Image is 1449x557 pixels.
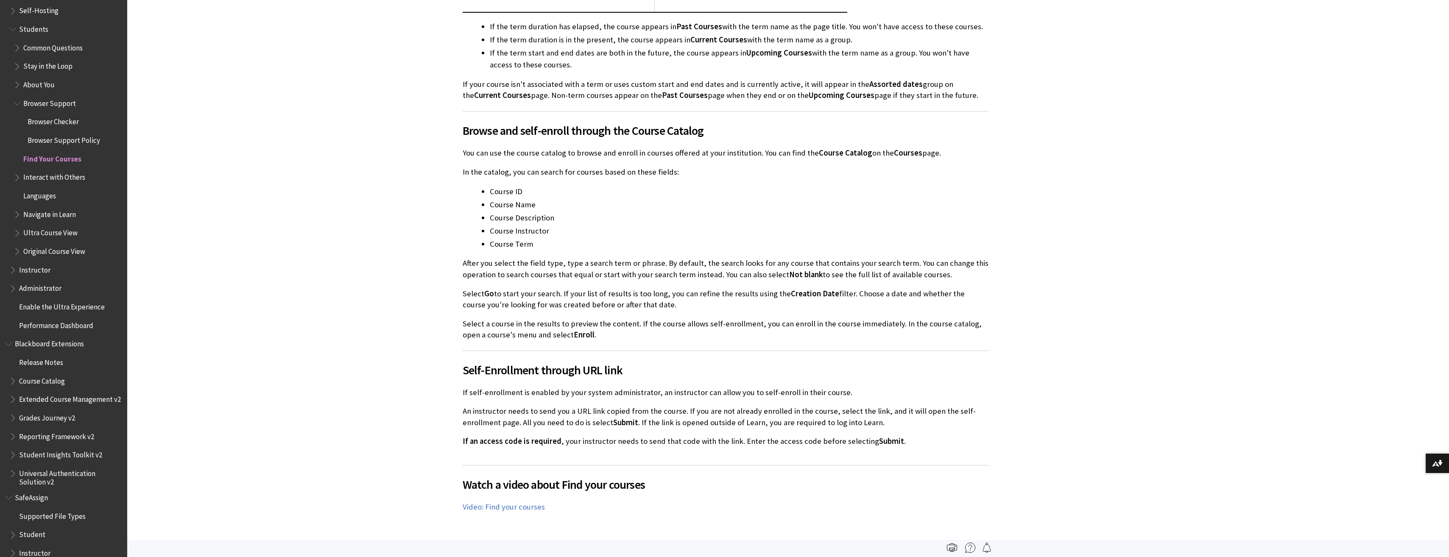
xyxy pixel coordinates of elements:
img: More help [965,543,975,553]
li: Course Name [490,199,988,211]
span: Courses [894,148,922,158]
span: Course Catalog [19,374,65,385]
span: About You [23,78,55,89]
span: Find Your Courses [23,152,81,163]
span: Blackboard Extensions [15,337,84,348]
p: Select to start your search. If your list of results is too long, you can refine the results usin... [463,288,988,310]
span: Creation Date [791,289,839,298]
span: Self-Hosting [19,4,59,15]
a: Video: Find your courses [463,502,545,512]
span: Interact with Others [23,170,85,182]
span: Browser Checker [28,115,79,126]
li: If the term start and end dates are both in the future, the course appears in with the term name ... [490,47,988,71]
span: Reporting Framework v2 [19,429,94,441]
img: Follow this page [982,543,992,553]
span: Watch a video about Find your courses [463,476,988,493]
span: Student [19,528,45,539]
p: If your course isn't associated with a term or uses custom start and end dates and is currently a... [463,79,988,101]
li: Course Instructor [490,225,988,237]
span: Past Courses [662,90,708,100]
span: If an access code is required [463,436,561,446]
span: SafeAssign [15,490,48,502]
span: Browser Support [23,96,76,108]
span: Instructor [19,263,50,274]
span: Students [19,22,48,33]
span: Release Notes [19,355,63,367]
p: If self-enrollment is enabled by your system administrator, an instructor can allow you to self-e... [463,387,988,398]
p: , your instructor needs to send that code with the link. Enter the access code before selecting . [463,436,988,447]
span: Ultra Course View [23,226,78,237]
li: Course Description [490,212,988,224]
span: Languages [23,189,56,200]
li: If the term duration is in the present, the course appears in with the term name as a group. [490,34,988,46]
span: Self-Enrollment through URL link [463,361,988,379]
span: Enroll [574,330,595,340]
span: Assorted dates [869,79,923,89]
li: If the term duration has elapsed, the course appears in with the term name as the page title. You... [490,21,988,33]
span: Current Courses [474,90,531,100]
span: Supported File Types [19,509,86,521]
span: Extended Course Management v2 [19,392,121,404]
span: Enable the Ultra Experience [19,300,105,311]
span: Not blank [789,270,823,279]
span: Administrator [19,281,61,293]
span: Browse and self-enroll through the Course Catalog [463,122,988,139]
p: Select a course in the results to preview the content. If the course allows self-enrollment, you ... [463,318,988,340]
p: After you select the field type, type a search term or phrase. By default, the search looks for a... [463,258,988,280]
span: Navigate in Learn [23,207,76,219]
span: Go [484,289,494,298]
nav: Book outline for Blackboard Extensions [5,337,122,487]
span: Universal Authentication Solution v2 [19,466,121,486]
span: Browser Support Policy [28,133,100,145]
span: Submit [879,436,904,446]
span: Submit [613,418,638,427]
span: Grades Journey v2 [19,411,75,422]
li: Course ID [490,186,988,198]
p: In the catalog, you can search for courses based on these fields: [463,167,988,178]
span: Student Insights Toolkit v2 [19,448,102,459]
li: Course Term [490,238,988,250]
span: Upcoming Courses [809,90,874,100]
span: Upcoming Courses [746,48,812,58]
span: Current Courses [690,35,747,45]
span: Original Course View [23,244,85,256]
img: Print [947,543,957,553]
p: You can use the course catalog to browse and enroll in courses offered at your institution. You c... [463,148,988,159]
span: Course Catalog [819,148,872,158]
p: An instructor needs to send you a URL link copied from the course. If you are not already enrolle... [463,406,988,428]
span: Past Courses [676,22,722,31]
span: Performance Dashboard [19,318,93,330]
span: Common Questions [23,41,83,52]
span: Stay in the Loop [23,59,73,71]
